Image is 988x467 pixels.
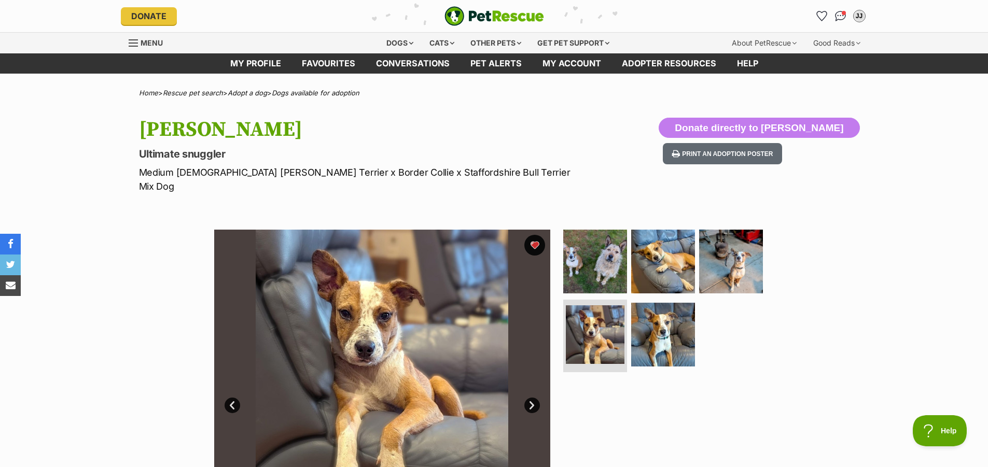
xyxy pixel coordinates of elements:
a: conversations [366,53,460,74]
button: My account [851,8,868,24]
a: Favourites [814,8,830,24]
iframe: Help Scout Beacon - Open [913,415,967,446]
button: Donate directly to [PERSON_NAME] [659,118,859,138]
img: Photo of Norman Nerf [631,303,695,366]
div: JJ [854,11,865,21]
a: Favourites [291,53,366,74]
div: Good Reads [806,33,868,53]
a: Menu [129,33,170,51]
h1: [PERSON_NAME] [139,118,578,141]
span: Menu [141,38,163,47]
img: Photo of Norman Nerf [699,230,763,293]
button: Print an adoption poster [663,143,782,164]
button: favourite [524,235,545,256]
a: Next [524,398,540,413]
div: About PetRescue [725,33,804,53]
div: Get pet support [530,33,617,53]
img: Photo of Norman Nerf [631,230,695,293]
p: Medium [DEMOGRAPHIC_DATA] [PERSON_NAME] Terrier x Border Collie x Staffordshire Bull Terrier Mix Dog [139,165,578,193]
img: Photo of Norman Nerf [566,305,624,364]
img: chat-41dd97257d64d25036548639549fe6c8038ab92f7586957e7f3b1b290dea8141.svg [835,11,846,21]
a: Home [139,89,158,97]
ul: Account quick links [814,8,868,24]
a: PetRescue [444,6,544,26]
div: Dogs [379,33,421,53]
p: Ultimate snuggler [139,147,578,161]
img: Photo of Norman Nerf [563,230,627,293]
a: My profile [220,53,291,74]
a: Adopt a dog [228,89,267,97]
a: Dogs available for adoption [272,89,359,97]
div: Other pets [463,33,528,53]
a: Conversations [832,8,849,24]
img: logo-e224e6f780fb5917bec1dbf3a21bbac754714ae5b6737aabdf751b685950b380.svg [444,6,544,26]
a: Pet alerts [460,53,532,74]
a: My account [532,53,611,74]
a: Prev [225,398,240,413]
a: Adopter resources [611,53,727,74]
div: > > > [113,89,875,97]
a: Donate [121,7,177,25]
div: Cats [422,33,462,53]
a: Help [727,53,769,74]
a: Rescue pet search [163,89,223,97]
